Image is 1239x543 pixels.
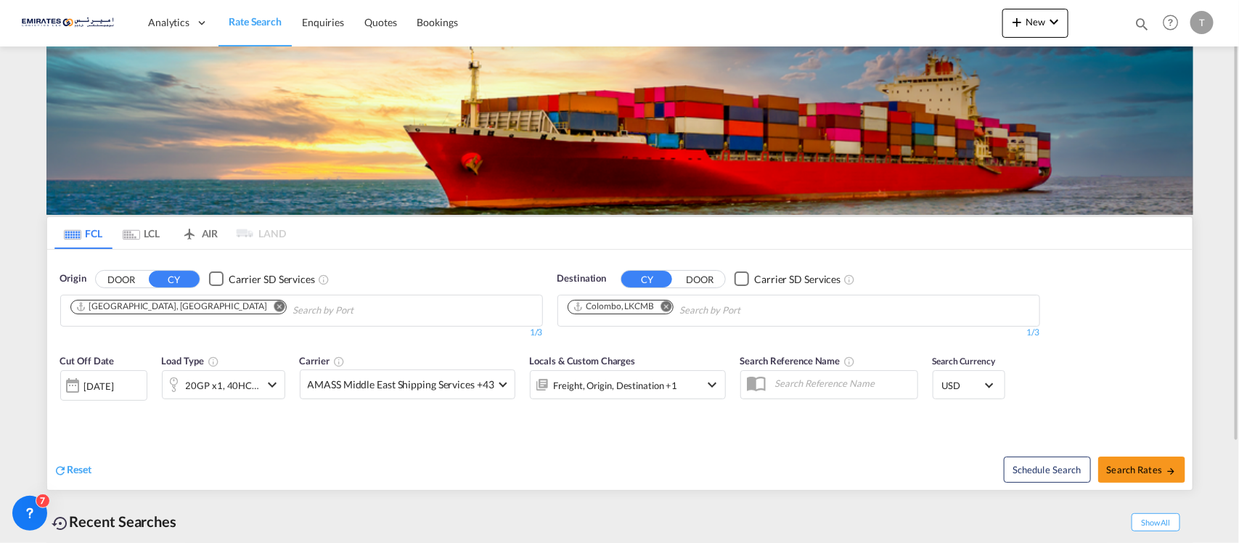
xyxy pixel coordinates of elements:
[60,399,71,419] md-datepicker: Select
[186,375,260,396] div: 20GP x1 40HC x1
[704,376,721,393] md-icon: icon-chevron-down
[11,467,62,521] iframe: Chat
[75,301,270,313] div: Press delete to remove this chip.
[68,295,436,322] md-chips-wrap: Chips container. Use arrow keys to select chips.
[1134,16,1150,32] md-icon: icon-magnify
[162,355,219,367] span: Load Type
[209,271,315,287] md-checkbox: Checkbox No Ink
[573,301,658,313] div: Press delete to remove this chip.
[148,15,189,30] span: Analytics
[208,356,219,367] md-icon: icon-information-outline
[308,377,494,392] span: AMASS Middle East Shipping Services +43
[417,16,458,28] span: Bookings
[364,16,396,28] span: Quotes
[1166,466,1176,476] md-icon: icon-arrow-right
[149,271,200,287] button: CY
[1132,513,1179,531] span: Show All
[651,301,673,315] button: Remove
[229,272,315,287] div: Carrier SD Services
[60,355,115,367] span: Cut Off Date
[1190,11,1214,34] div: T
[565,295,824,322] md-chips-wrap: Chips container. Use arrow keys to select chips.
[181,225,198,236] md-icon: icon-airplane
[60,327,543,339] div: 1/3
[54,462,92,478] div: icon-refreshReset
[162,370,285,399] div: 20GP x1 40HC x1icon-chevron-down
[229,15,282,28] span: Rate Search
[293,299,430,322] input: Chips input.
[54,217,287,249] md-pagination-wrapper: Use the left and right arrow keys to navigate between tabs
[113,217,171,249] md-tab-item: LCL
[1002,9,1068,38] button: icon-plus 400-fgNewicon-chevron-down
[941,375,997,396] md-select: Select Currency: $ USDUnited States Dollar
[674,271,725,287] button: DOOR
[318,274,330,285] md-icon: Unchecked: Search for CY (Container Yard) services for all selected carriers.Checked : Search for...
[1098,457,1185,483] button: Search Ratesicon-arrow-right
[46,505,183,538] div: Recent Searches
[1158,10,1183,35] span: Help
[768,372,917,394] input: Search Reference Name
[96,271,147,287] button: DOOR
[47,250,1193,490] div: OriginDOOR CY Checkbox No InkUnchecked: Search for CY (Container Yard) services for all selected ...
[1045,13,1063,30] md-icon: icon-chevron-down
[621,271,672,287] button: CY
[60,370,147,401] div: [DATE]
[1134,16,1150,38] div: icon-magnify
[68,463,92,475] span: Reset
[171,217,229,249] md-tab-item: AIR
[1107,464,1177,475] span: Search Rates
[754,272,841,287] div: Carrier SD Services
[942,379,983,392] span: USD
[557,327,1040,339] div: 1/3
[264,301,286,315] button: Remove
[333,356,345,367] md-icon: The selected Trucker/Carrierwill be displayed in the rate results If the rates are from another f...
[1008,16,1063,28] span: New
[22,7,120,39] img: c67187802a5a11ec94275b5db69a26e6.png
[300,355,345,367] span: Carrier
[46,46,1193,215] img: LCL+%26+FCL+BACKGROUND.png
[735,271,841,287] md-checkbox: Checkbox No Ink
[302,16,344,28] span: Enquiries
[933,356,996,367] span: Search Currency
[1008,13,1026,30] md-icon: icon-plus 400-fg
[75,301,267,313] div: Jebel Ali, AEJEA
[554,375,678,396] div: Freight Origin Destination Factory Stuffing
[530,370,726,399] div: Freight Origin Destination Factory Stuffingicon-chevron-down
[54,217,113,249] md-tab-item: FCL
[52,515,70,532] md-icon: icon-backup-restore
[1158,10,1190,36] div: Help
[60,271,86,286] span: Origin
[1004,457,1091,483] button: Note: By default Schedule search will only considerorigin ports, destination ports and cut off da...
[263,376,281,393] md-icon: icon-chevron-down
[844,356,856,367] md-icon: Your search will be saved by the below given name
[530,355,636,367] span: Locals & Custom Charges
[843,274,855,285] md-icon: Unchecked: Search for CY (Container Yard) services for all selected carriers.Checked : Search for...
[679,299,817,322] input: Chips input.
[740,355,856,367] span: Search Reference Name
[557,271,607,286] span: Destination
[573,301,655,313] div: Colombo, LKCMB
[54,464,68,477] md-icon: icon-refresh
[84,380,114,393] div: [DATE]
